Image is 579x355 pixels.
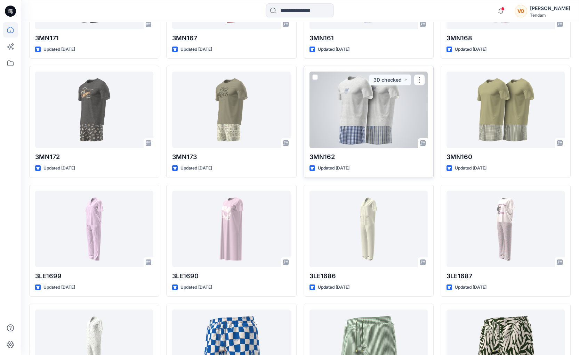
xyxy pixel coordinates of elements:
[35,191,153,267] a: 3LE1699
[43,165,75,172] p: Updated [DATE]
[447,191,565,267] a: 3LE1687
[172,72,290,148] a: 3MN173
[318,284,349,291] p: Updated [DATE]
[43,284,75,291] p: Updated [DATE]
[180,165,212,172] p: Updated [DATE]
[455,46,486,53] p: Updated [DATE]
[447,152,565,162] p: 3MN160
[530,4,570,13] div: [PERSON_NAME]
[180,46,212,53] p: Updated [DATE]
[172,191,290,267] a: 3LE1690
[447,33,565,43] p: 3MN168
[309,72,428,148] a: 3MN162
[35,33,153,43] p: 3MN171
[35,271,153,281] p: 3LE1699
[455,165,486,172] p: Updated [DATE]
[172,152,290,162] p: 3MN173
[172,271,290,281] p: 3LE1690
[318,46,349,53] p: Updated [DATE]
[318,165,349,172] p: Updated [DATE]
[530,13,570,18] div: Tendam
[309,33,428,43] p: 3MN161
[455,284,486,291] p: Updated [DATE]
[35,72,153,148] a: 3MN172
[309,152,428,162] p: 3MN162
[172,33,290,43] p: 3MN167
[515,5,527,17] div: VO
[309,271,428,281] p: 3LE1686
[35,152,153,162] p: 3MN172
[309,191,428,267] a: 3LE1686
[447,271,565,281] p: 3LE1687
[43,46,75,53] p: Updated [DATE]
[180,284,212,291] p: Updated [DATE]
[447,72,565,148] a: 3MN160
